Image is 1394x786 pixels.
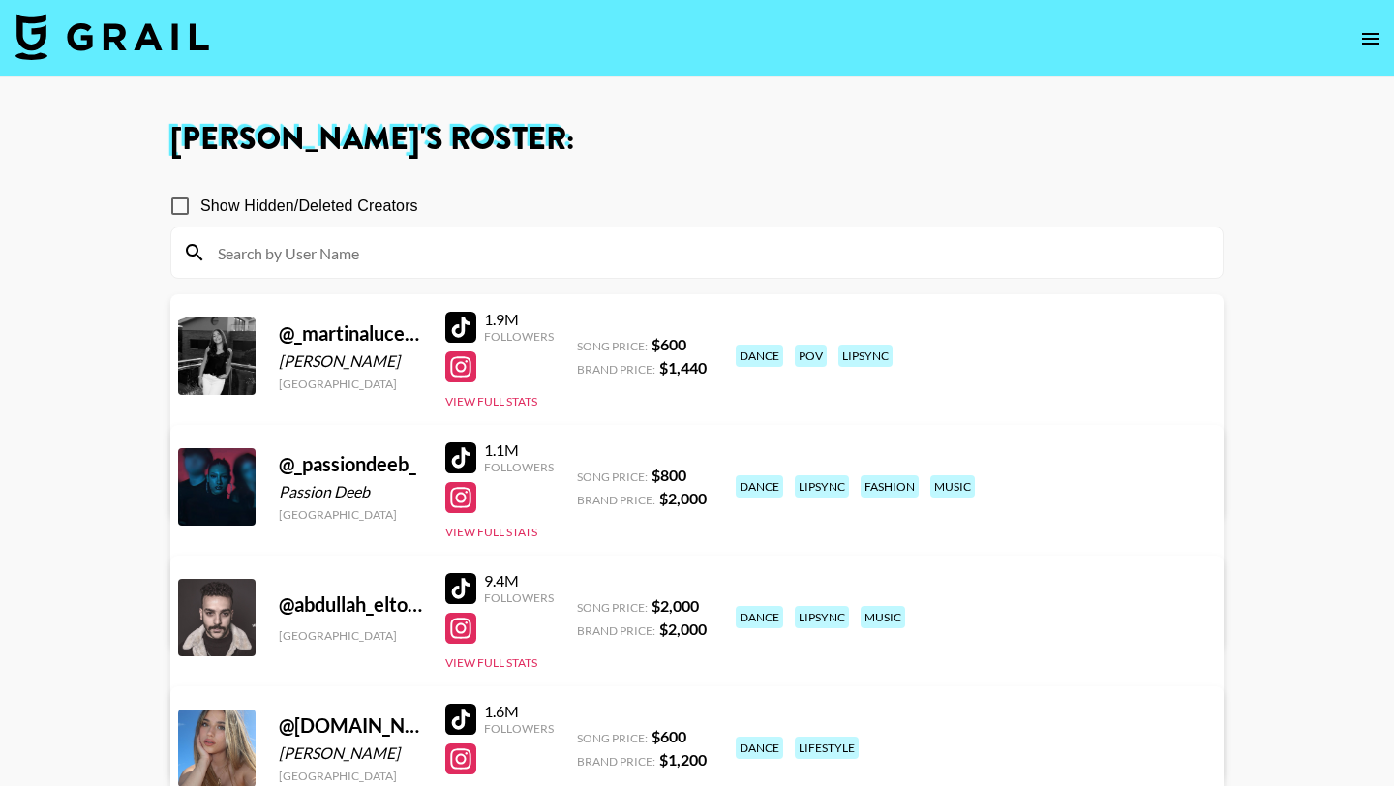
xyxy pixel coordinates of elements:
[445,525,537,539] button: View Full Stats
[930,475,975,498] div: music
[577,623,655,638] span: Brand Price:
[577,600,648,615] span: Song Price:
[484,721,554,736] div: Followers
[445,394,537,408] button: View Full Stats
[736,606,783,628] div: dance
[736,345,783,367] div: dance
[659,750,707,769] strong: $ 1,200
[279,351,422,371] div: [PERSON_NAME]
[279,452,422,476] div: @ _passiondeeb_
[279,769,422,783] div: [GEOGRAPHIC_DATA]
[652,466,686,484] strong: $ 800
[279,507,422,522] div: [GEOGRAPHIC_DATA]
[795,345,827,367] div: pov
[577,362,655,377] span: Brand Price:
[861,475,919,498] div: fashion
[279,377,422,391] div: [GEOGRAPHIC_DATA]
[15,14,209,60] img: Grail Talent
[577,493,655,507] span: Brand Price:
[279,592,422,617] div: @ abdullah_eltourky
[279,713,422,738] div: @ [DOMAIN_NAME]
[484,310,554,329] div: 1.9M
[577,754,655,769] span: Brand Price:
[200,195,418,218] span: Show Hidden/Deleted Creators
[206,237,1211,268] input: Search by User Name
[795,737,859,759] div: lifestyle
[795,606,849,628] div: lipsync
[652,596,699,615] strong: $ 2,000
[1351,19,1390,58] button: open drawer
[484,571,554,590] div: 9.4M
[279,482,422,501] div: Passion Deeb
[838,345,893,367] div: lipsync
[484,329,554,344] div: Followers
[736,737,783,759] div: dance
[279,321,422,346] div: @ _martinalucena
[484,590,554,605] div: Followers
[445,655,537,670] button: View Full Stats
[659,358,707,377] strong: $ 1,440
[652,335,686,353] strong: $ 600
[659,489,707,507] strong: $ 2,000
[861,606,905,628] div: music
[652,727,686,745] strong: $ 600
[577,731,648,745] span: Song Price:
[736,475,783,498] div: dance
[279,743,422,763] div: [PERSON_NAME]
[484,460,554,474] div: Followers
[484,440,554,460] div: 1.1M
[484,702,554,721] div: 1.6M
[170,124,1224,155] h1: [PERSON_NAME] 's Roster:
[577,469,648,484] span: Song Price:
[577,339,648,353] span: Song Price:
[279,628,422,643] div: [GEOGRAPHIC_DATA]
[795,475,849,498] div: lipsync
[659,620,707,638] strong: $ 2,000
